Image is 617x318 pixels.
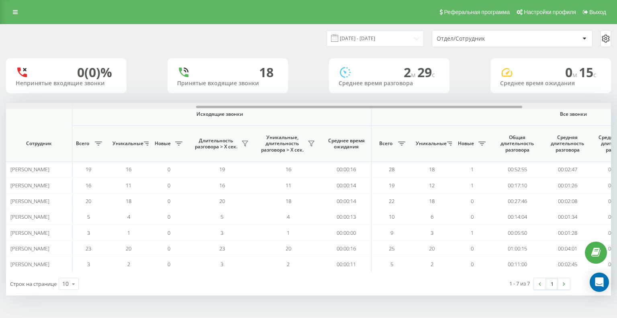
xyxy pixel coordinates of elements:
[390,261,393,268] span: 5
[321,177,372,193] td: 00:00:14
[492,225,542,240] td: 00:05:50
[492,193,542,209] td: 00:27:46
[10,182,49,189] span: [PERSON_NAME]
[589,9,606,15] span: Выход
[389,197,394,205] span: 22
[500,80,601,87] div: Среднее время ожидания
[444,9,510,15] span: Реферальная программа
[389,182,394,189] span: 19
[590,273,609,292] div: Open Intercom Messenger
[389,166,394,173] span: 28
[471,213,474,220] span: 0
[456,140,476,147] span: Новые
[327,137,365,150] span: Среднее время ожидания
[546,278,558,289] a: 1
[126,245,131,252] span: 20
[126,166,131,173] span: 16
[429,182,435,189] span: 12
[542,177,592,193] td: 00:01:26
[219,166,225,173] span: 19
[127,261,130,268] span: 2
[219,245,225,252] span: 23
[259,65,274,80] div: 18
[112,140,141,147] span: Уникальные
[432,70,435,79] span: c
[168,261,170,268] span: 0
[542,162,592,177] td: 00:02:47
[126,182,131,189] span: 11
[431,229,433,236] span: 3
[13,140,65,147] span: Сотрудник
[471,261,474,268] span: 0
[126,197,131,205] span: 18
[492,162,542,177] td: 00:52:55
[87,229,90,236] span: 3
[321,241,372,256] td: 00:00:16
[287,261,290,268] span: 2
[492,177,542,193] td: 00:17:10
[492,209,542,225] td: 00:14:04
[221,213,223,220] span: 5
[321,162,372,177] td: 00:00:16
[286,197,291,205] span: 18
[542,193,592,209] td: 00:02:08
[16,80,117,87] div: Непринятые входящие звонки
[431,261,433,268] span: 2
[492,256,542,272] td: 00:11:00
[77,65,112,80] div: 0 (0)%
[429,197,435,205] span: 18
[168,182,170,189] span: 0
[404,64,417,81] span: 2
[411,70,417,79] span: м
[10,261,49,268] span: [PERSON_NAME]
[389,245,394,252] span: 25
[86,182,91,189] span: 16
[431,213,433,220] span: 6
[471,245,474,252] span: 0
[509,279,530,287] div: 1 - 7 из 7
[286,166,291,173] span: 16
[542,241,592,256] td: 00:04:01
[542,209,592,225] td: 00:01:34
[492,241,542,256] td: 01:00:15
[524,9,576,15] span: Настройки профиля
[10,280,57,287] span: Строк на странице
[219,197,225,205] span: 20
[221,229,223,236] span: 3
[193,137,239,150] span: Длительность разговора > Х сек.
[153,140,173,147] span: Новые
[572,70,579,79] span: м
[221,261,223,268] span: 3
[390,229,393,236] span: 9
[168,197,170,205] span: 0
[321,225,372,240] td: 00:00:00
[429,166,435,173] span: 18
[389,213,394,220] span: 10
[548,134,586,153] span: Средняя длительность разговора
[286,245,291,252] span: 20
[565,64,579,81] span: 0
[72,140,92,147] span: Всего
[471,166,474,173] span: 1
[471,229,474,236] span: 1
[86,197,91,205] span: 20
[429,245,435,252] span: 20
[339,80,440,87] div: Среднее время разговора
[168,245,170,252] span: 0
[168,213,170,220] span: 0
[287,229,290,236] span: 1
[321,209,372,225] td: 00:00:13
[287,213,290,220] span: 4
[10,197,49,205] span: [PERSON_NAME]
[10,229,49,236] span: [PERSON_NAME]
[10,213,49,220] span: [PERSON_NAME]
[86,245,91,252] span: 23
[87,213,90,220] span: 5
[579,64,597,81] span: 15
[437,35,533,42] div: Отдел/Сотрудник
[127,229,130,236] span: 1
[471,182,474,189] span: 1
[177,80,278,87] div: Принятые входящие звонки
[168,229,170,236] span: 0
[10,166,49,173] span: [PERSON_NAME]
